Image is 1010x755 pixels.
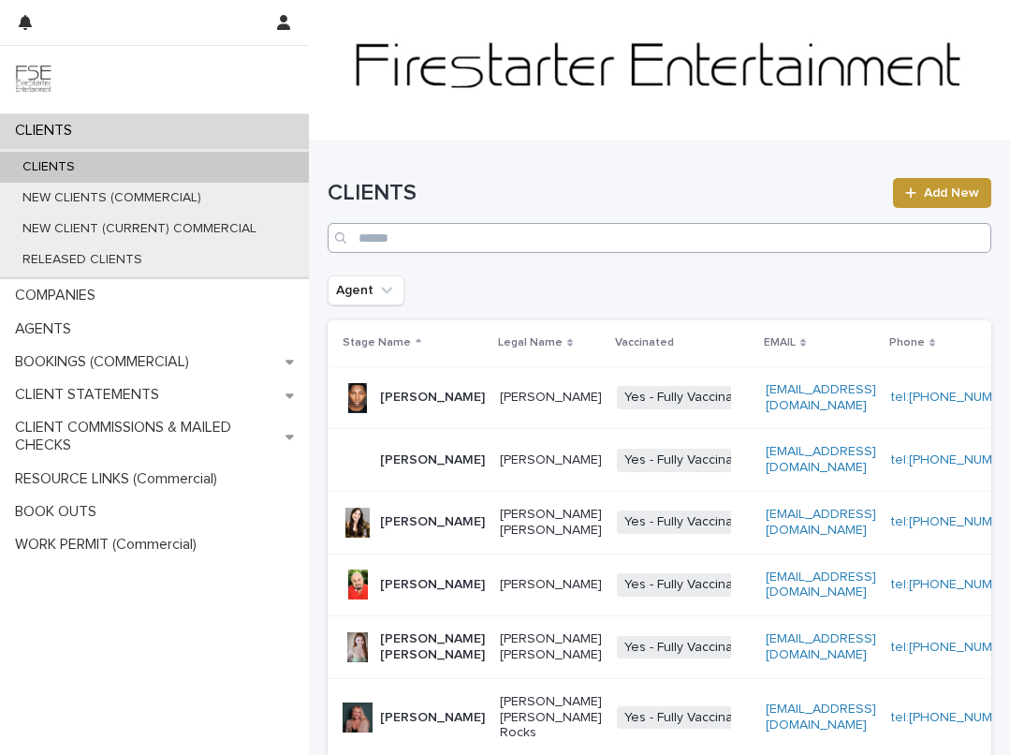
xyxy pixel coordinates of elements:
p: BOOKINGS (COMMERCIAL) [7,353,204,371]
p: [PERSON_NAME] [500,577,602,593]
span: Yes - Fully Vaccinated [617,449,760,472]
p: [PERSON_NAME] [PERSON_NAME] [500,631,602,663]
p: NEW CLIENTS (COMMERCIAL) [7,190,216,206]
a: Add New [893,178,991,208]
button: Agent [328,275,404,305]
input: Search [328,223,991,253]
span: Yes - Fully Vaccinated [617,706,760,730]
a: [EMAIL_ADDRESS][DOMAIN_NAME] [766,508,876,537]
p: [PERSON_NAME] [500,390,602,406]
p: CLIENTS [7,122,87,140]
a: [EMAIL_ADDRESS][DOMAIN_NAME] [766,383,876,412]
p: [PERSON_NAME] [380,577,485,593]
p: [PERSON_NAME] [500,452,602,468]
p: [PERSON_NAME] [PERSON_NAME] [380,631,485,663]
h1: CLIENTS [328,180,882,207]
p: Vaccinated [615,333,674,353]
p: [PERSON_NAME] [380,710,485,726]
p: Stage Name [343,333,411,353]
span: Add New [924,186,979,200]
p: CLIENTS [7,159,90,175]
span: Yes - Fully Vaccinated [617,573,760,597]
p: Legal Name [498,333,563,353]
a: [EMAIL_ADDRESS][DOMAIN_NAME] [766,570,876,600]
p: NEW CLIENT (CURRENT) COMMERCIAL [7,221,271,237]
p: CLIENT COMMISSIONS & MAILED CHECKS [7,419,285,454]
p: BOOK OUTS [7,503,111,521]
p: COMPANIES [7,287,110,304]
p: RELEASED CLIENTS [7,252,157,268]
p: [PERSON_NAME] [380,390,485,406]
p: WORK PERMIT (Commercial) [7,536,212,554]
span: Yes - Fully Vaccinated [617,386,760,409]
p: RESOURCE LINKS (Commercial) [7,470,232,488]
span: Yes - Fully Vaccinated [617,511,760,534]
a: [EMAIL_ADDRESS][DOMAIN_NAME] [766,632,876,661]
p: [PERSON_NAME] [380,452,485,468]
span: Yes - Fully Vaccinated [617,636,760,659]
p: CLIENT STATEMENTS [7,386,174,404]
p: [PERSON_NAME] [PERSON_NAME] Rocks [500,694,602,741]
p: Phone [889,333,925,353]
p: [PERSON_NAME] [PERSON_NAME] [500,507,602,539]
img: 9JgRvJ3ETPGCJDhvPVA5 [15,61,52,98]
p: AGENTS [7,320,86,338]
a: [EMAIL_ADDRESS][DOMAIN_NAME] [766,445,876,474]
p: EMAIL [764,333,796,353]
p: [PERSON_NAME] [380,514,485,530]
a: [EMAIL_ADDRESS][DOMAIN_NAME] [766,703,876,732]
